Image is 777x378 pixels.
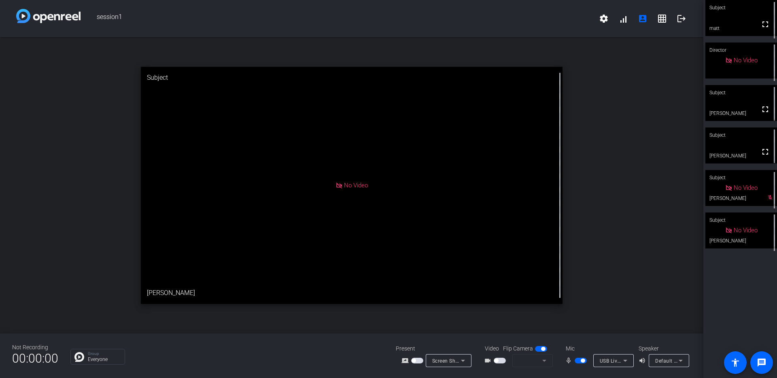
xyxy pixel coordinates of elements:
[734,227,758,234] span: No Video
[639,356,648,365] mat-icon: volume_up
[74,352,84,362] img: Chat Icon
[705,85,777,100] div: Subject
[705,212,777,228] div: Subject
[600,357,686,364] span: USB Live Camera audio (0c45:636b)
[12,343,58,352] div: Not Recording
[503,344,533,353] span: Flip Camera
[760,19,770,29] mat-icon: fullscreen
[88,357,121,362] p: Everyone
[344,182,368,189] span: No Video
[757,358,766,367] mat-icon: message
[657,14,667,23] mat-icon: grid_on
[558,344,639,353] div: Mic
[705,42,777,58] div: Director
[88,352,121,356] p: Group
[655,357,729,364] span: Default - TOZO HT2 (Bluetooth)
[760,147,770,157] mat-icon: fullscreen
[638,14,647,23] mat-icon: account_box
[705,170,777,185] div: Subject
[81,9,594,28] span: session1
[599,14,609,23] mat-icon: settings
[16,9,81,23] img: white-gradient.svg
[565,356,575,365] mat-icon: mic_none
[730,358,740,367] mat-icon: accessibility
[705,127,777,143] div: Subject
[12,348,58,368] span: 00:00:00
[401,356,411,365] mat-icon: screen_share_outline
[432,357,468,364] span: Screen Sharing
[639,344,687,353] div: Speaker
[485,344,499,353] span: Video
[734,57,758,64] span: No Video
[141,67,563,89] div: Subject
[484,356,494,365] mat-icon: videocam_outline
[760,104,770,114] mat-icon: fullscreen
[396,344,477,353] div: Present
[734,184,758,191] span: No Video
[614,9,633,28] button: signal_cellular_alt
[677,14,686,23] mat-icon: logout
